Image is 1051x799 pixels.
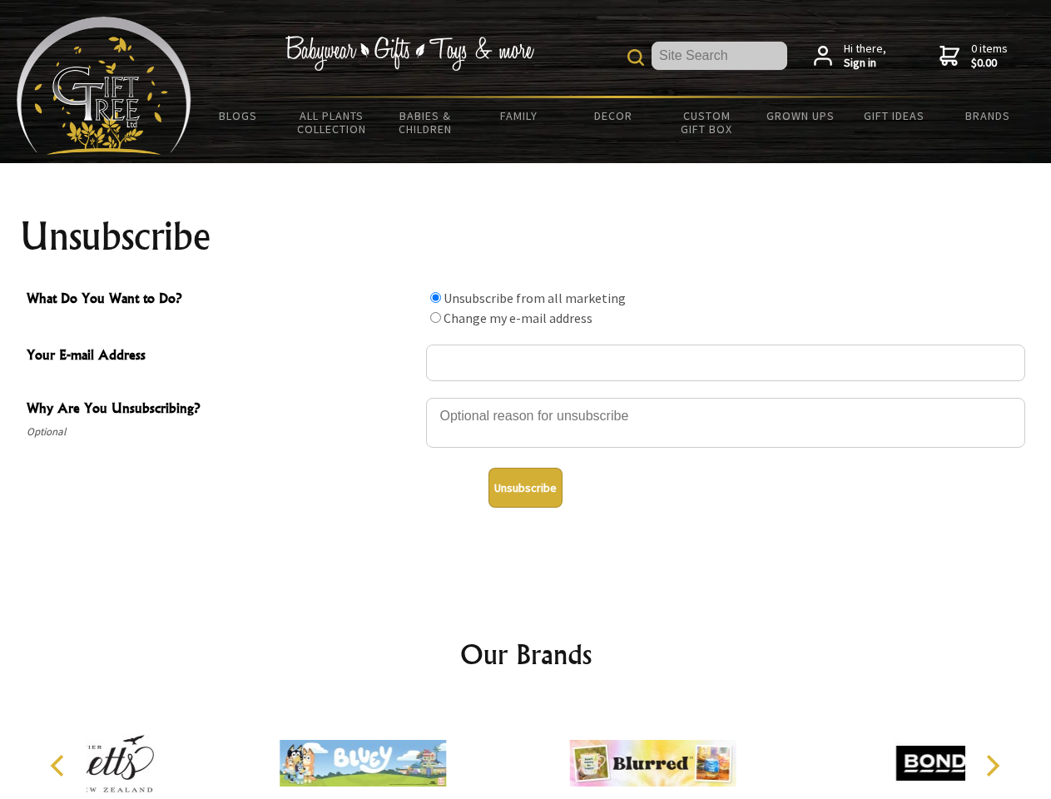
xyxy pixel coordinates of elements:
a: Gift Ideas [847,98,941,133]
img: product search [627,49,644,66]
label: Unsubscribe from all marketing [444,290,626,306]
h1: Unsubscribe [20,216,1032,256]
strong: Sign in [844,56,886,71]
button: Previous [42,747,78,784]
span: Optional [27,422,418,442]
input: What Do You Want to Do? [430,312,441,323]
a: Hi there,Sign in [814,42,886,71]
textarea: Why Are You Unsubscribing? [426,398,1025,448]
a: Babies & Children [379,98,473,146]
h2: Our Brands [33,634,1019,674]
strong: $0.00 [971,56,1008,71]
label: Change my e-mail address [444,310,592,326]
input: Your E-mail Address [426,345,1025,381]
a: Custom Gift Box [660,98,754,146]
a: Decor [566,98,660,133]
span: Hi there, [844,42,886,71]
button: Next [974,747,1010,784]
a: Family [473,98,567,133]
a: Grown Ups [753,98,847,133]
span: Why Are You Unsubscribing? [27,398,418,422]
input: Site Search [652,42,787,70]
a: 0 items$0.00 [939,42,1008,71]
img: Babywear - Gifts - Toys & more [285,36,534,71]
input: What Do You Want to Do? [430,292,441,303]
img: Babyware - Gifts - Toys and more... [17,17,191,155]
span: 0 items [971,41,1008,71]
span: What Do You Want to Do? [27,288,418,312]
a: All Plants Collection [285,98,379,146]
button: Unsubscribe [488,468,563,508]
a: Brands [941,98,1035,133]
a: BLOGS [191,98,285,133]
span: Your E-mail Address [27,345,418,369]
